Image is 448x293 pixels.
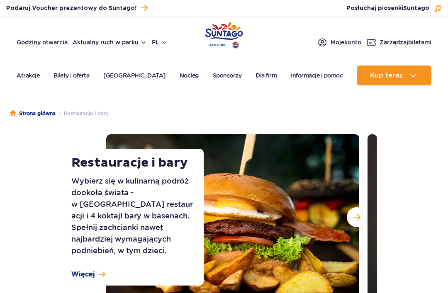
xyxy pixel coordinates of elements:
a: Zarządzajbiletami [366,37,431,47]
a: Strona główna [10,109,56,118]
a: Więcej [71,270,105,279]
a: Godziny otwarcia [17,38,68,46]
a: Nocleg [180,65,199,85]
span: Moje konto [331,38,361,46]
a: Sponsorzy [213,65,242,85]
a: Bilety i oferta [54,65,90,85]
p: Wybierz się w kulinarną podróż dookoła świata - w [GEOGRAPHIC_DATA] restauracji i 4 koktajl bary ... [71,175,197,257]
li: Restauracje i bary [56,109,109,118]
h1: Restauracje i bary [71,155,197,170]
span: Suntago [403,5,429,11]
a: Informacje i pomoc [291,65,343,85]
button: Posłuchaj piosenkiSuntago [346,4,442,12]
span: Więcej [71,270,95,279]
a: Park of Poland [205,21,243,47]
span: Posłuchaj piosenki [346,4,429,12]
button: Aktualny ruch w parku [73,39,147,46]
button: pl [152,38,168,46]
a: [GEOGRAPHIC_DATA] [103,65,166,85]
a: Dla firm [256,65,277,85]
span: Zarządzaj biletami [380,38,431,46]
span: Podaruj Voucher prezentowy do Suntago! [6,4,136,12]
a: Mojekonto [317,37,361,47]
button: Kup teraz [357,65,431,85]
a: Atrakcje [17,65,39,85]
a: Podaruj Voucher prezentowy do Suntago! [6,2,148,14]
button: Następny slajd [347,207,367,227]
span: Kup teraz [370,72,403,79]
